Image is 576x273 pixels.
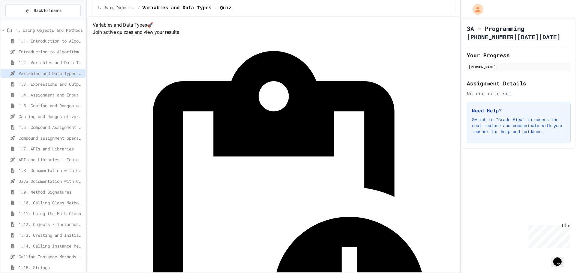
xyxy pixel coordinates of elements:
span: 1.14. Calling Instance Methods [19,243,83,249]
span: Compound assignment operators - Quiz [19,135,83,141]
span: 1.7. APIs and Libraries [19,146,83,152]
span: 1.6. Compound Assignment Operators [19,124,83,130]
div: Chat with us now!Close [2,2,41,38]
p: Switch to "Grade View" to access the chat feature and communicate with your teacher for help and ... [472,117,565,135]
span: 1.13. Creating and Initializing Objects: Constructors [19,232,83,238]
span: Variables and Data Types - Quiz [142,4,232,12]
span: Casting and Ranges of variables - Quiz [19,113,83,120]
div: No due date set [467,90,571,97]
span: 1.10. Calling Class Methods [19,200,83,206]
span: API and Libraries - Topic 1.7 [19,156,83,163]
span: 1.5. Casting and Ranges of Values [19,102,83,109]
span: Introduction to Algorithms, Programming, and Compilers [19,49,83,55]
span: 1.1. Introduction to Algorithms, Programming, and Compilers [19,38,83,44]
button: Back to Teams [5,4,81,17]
h2: Your Progress [467,51,571,59]
span: 1.3. Expressions and Output [New] [19,81,83,87]
span: 1.11. Using the Math Class [19,210,83,217]
span: / [138,6,140,10]
p: Join active quizzes and view your results [93,29,455,36]
span: 1.2. Variables and Data Types [19,59,83,66]
span: 1.15. Strings [19,264,83,271]
h3: Need Help? [472,107,565,114]
span: 1. Using Objects and Methods [97,6,135,10]
span: Calling Instance Methods - Topic 1.14 [19,254,83,260]
span: 1.4. Assignment and Input [19,92,83,98]
span: 1.8. Documentation with Comments and Preconditions [19,167,83,174]
span: 1.9. Method Signatures [19,189,83,195]
div: My Account [466,2,485,16]
span: 1.12. Objects - Instances of Classes [19,221,83,227]
span: Back to Teams [34,7,61,14]
iframe: chat widget [551,249,570,267]
span: 1. Using Objects and Methods [16,27,83,33]
span: Java Documentation with Comments - Topic 1.8 [19,178,83,184]
iframe: chat widget [526,223,570,248]
h4: Variables and Data Types 🚀 [93,22,455,29]
h2: Assignment Details [467,79,571,88]
span: Variables and Data Types - Quiz [19,70,83,76]
div: [PERSON_NAME] [469,64,569,70]
h1: 3A - Programming [PHONE_NUMBER][DATE][DATE] [467,24,571,41]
